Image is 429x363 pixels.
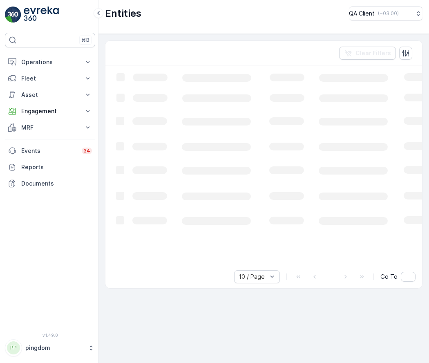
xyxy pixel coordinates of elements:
[5,103,95,119] button: Engagement
[21,147,77,155] p: Events
[5,119,95,136] button: MRF
[21,123,79,132] p: MRF
[355,49,391,57] p: Clear Filters
[5,175,95,192] a: Documents
[5,70,95,87] button: Fleet
[5,54,95,70] button: Operations
[7,341,20,354] div: PP
[349,7,422,20] button: QA Client(+03:00)
[21,107,79,115] p: Engagement
[21,163,92,171] p: Reports
[339,47,396,60] button: Clear Filters
[83,148,90,154] p: 34
[21,74,79,83] p: Fleet
[21,91,79,99] p: Asset
[21,179,92,188] p: Documents
[81,37,89,43] p: ⌘B
[5,7,21,23] img: logo
[5,143,95,159] a: Events34
[380,273,398,281] span: Go To
[24,7,59,23] img: logo_light-DOdMpM7g.png
[349,9,375,18] p: QA Client
[25,344,84,352] p: pingdom
[5,339,95,356] button: PPpingdom
[5,87,95,103] button: Asset
[378,10,399,17] p: ( +03:00 )
[105,7,141,20] p: Entities
[5,159,95,175] a: Reports
[5,333,95,338] span: v 1.49.0
[21,58,79,66] p: Operations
